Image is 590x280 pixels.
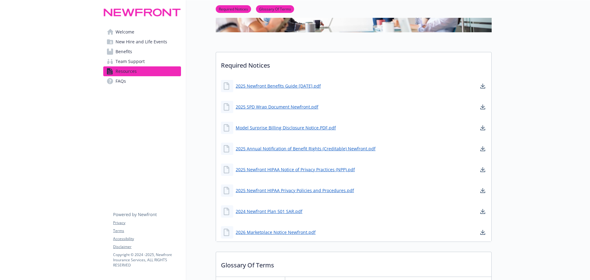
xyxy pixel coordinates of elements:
a: download document [479,187,486,194]
a: 2026 Marketplace Notice Newfront.pdf [236,229,316,235]
span: New Hire and Life Events [116,37,167,47]
a: download document [479,208,486,215]
a: FAQs [103,76,181,86]
a: Disclaimer [113,244,181,250]
a: download document [479,145,486,152]
a: Team Support [103,57,181,66]
span: Welcome [116,27,134,37]
a: Glossary Of Terms [256,6,294,12]
a: Benefits [103,47,181,57]
a: 2024 Newfront Plan 501 SAR.pdf [236,208,302,215]
a: Privacy [113,220,181,226]
a: Terms [113,228,181,234]
a: download document [479,124,486,132]
span: FAQs [116,76,126,86]
a: Model Surprise Billing Disclosure Notice.PDF.pdf [236,124,336,131]
a: download document [479,82,486,90]
a: Required Notices [216,6,251,12]
p: Glossary Of Terms [216,252,491,275]
a: Welcome [103,27,181,37]
p: Copyright © 2024 - 2025 , Newfront Insurance Services, ALL RIGHTS RESERVED [113,252,181,268]
span: Benefits [116,47,132,57]
a: download document [479,229,486,236]
a: 2025 SPD Wrap Document Newfront.pdf [236,104,318,110]
p: Required Notices [216,52,491,75]
a: Resources [103,66,181,76]
a: 2025 Newfront HIPAA Privacy Policies and Procedures.pdf [236,187,354,194]
a: download document [479,166,486,173]
span: Team Support [116,57,145,66]
a: New Hire and Life Events [103,37,181,47]
a: 2025 Newfront HIPAA Notice of Privacy Practices (NPP).pdf [236,166,355,173]
a: download document [479,103,486,111]
span: Resources [116,66,137,76]
a: Accessibility [113,236,181,242]
a: 2025 Annual Notification of Benefit Rights (Creditable) Newfront.pdf [236,145,376,152]
a: 2025 Newfront Benefits Guide [DATE].pdf [236,83,321,89]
